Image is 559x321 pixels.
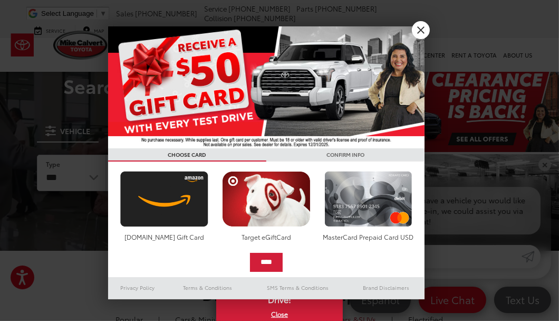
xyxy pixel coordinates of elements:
div: Target eGiftCard [219,232,313,241]
img: 55838_top_625864.jpg [108,26,425,148]
img: mastercard.png [322,171,415,227]
div: MasterCard Prepaid Card USD [322,232,415,241]
h3: CHOOSE CARD [108,148,266,162]
img: targetcard.png [219,171,313,227]
a: Terms & Conditions [167,281,248,294]
a: Privacy Policy [108,281,167,294]
a: Brand Disclaimers [348,281,425,294]
h3: CONFIRM INFO [266,148,425,162]
a: SMS Terms & Conditions [248,281,348,294]
div: [DOMAIN_NAME] Gift Card [118,232,211,241]
img: amazoncard.png [118,171,211,227]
